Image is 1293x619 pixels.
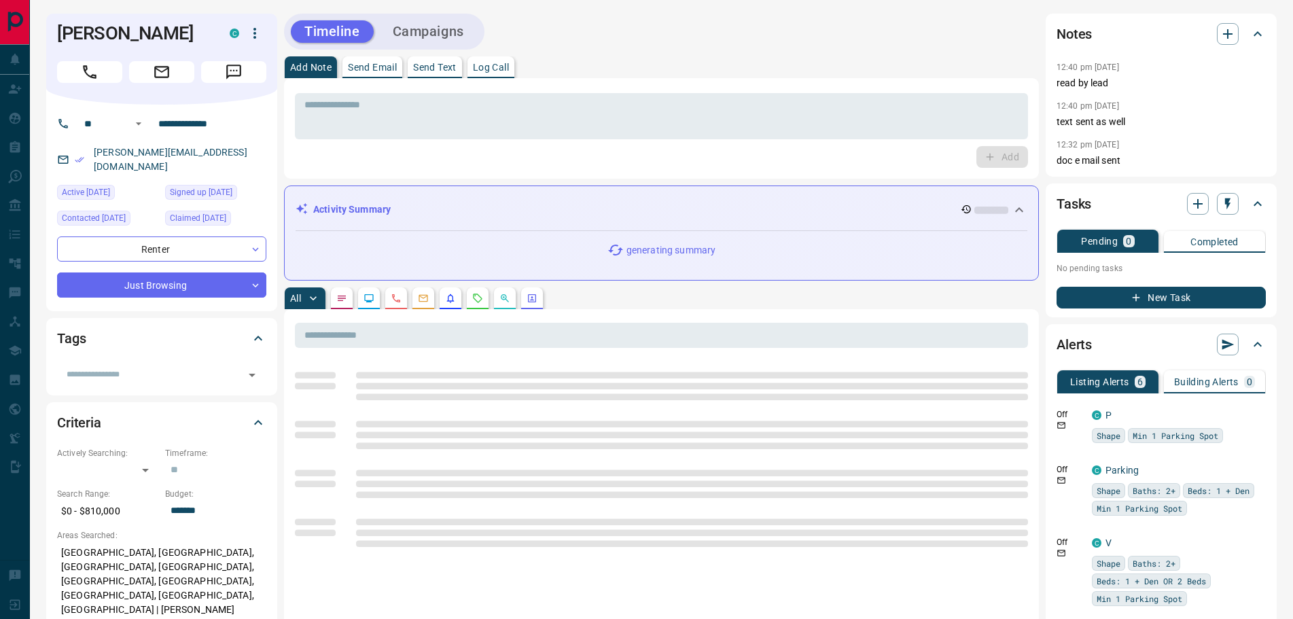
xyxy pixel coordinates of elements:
p: All [290,294,301,303]
p: read by lead [1057,76,1266,90]
svg: Calls [391,293,402,304]
button: Campaigns [379,20,478,43]
svg: Email [1057,548,1066,558]
svg: Lead Browsing Activity [364,293,374,304]
p: No pending tasks [1057,258,1266,279]
p: 12:40 pm [DATE] [1057,63,1119,72]
p: Completed [1190,237,1239,247]
svg: Agent Actions [527,293,537,304]
svg: Email Verified [75,155,84,164]
a: P [1105,410,1112,421]
p: Areas Searched: [57,529,266,542]
div: Fri Jun 23 2023 [165,211,266,230]
p: 0 [1126,236,1131,246]
p: 12:40 pm [DATE] [1057,101,1119,111]
button: Open [243,366,262,385]
span: Contacted [DATE] [62,211,126,225]
p: Actively Searching: [57,447,158,459]
div: condos.ca [1092,538,1101,548]
div: Alerts [1057,328,1266,361]
div: Just Browsing [57,272,266,298]
span: Call [57,61,122,83]
h2: Notes [1057,23,1092,45]
h2: Alerts [1057,334,1092,355]
p: Budget: [165,488,266,500]
a: V [1105,537,1112,548]
p: generating summary [626,243,715,258]
span: Email [129,61,194,83]
p: text sent as well [1057,115,1266,129]
p: Send Email [348,63,397,72]
div: Notes [1057,18,1266,50]
p: Search Range: [57,488,158,500]
p: 12:32 pm [DATE] [1057,140,1119,149]
div: Tasks [1057,188,1266,220]
svg: Notes [336,293,347,304]
p: Send Text [413,63,457,72]
p: Listing Alerts [1070,377,1129,387]
span: Min 1 Parking Spot [1097,501,1182,515]
p: Off [1057,463,1084,476]
h2: Tasks [1057,193,1091,215]
div: Renter [57,236,266,262]
p: Pending [1081,236,1118,246]
h1: [PERSON_NAME] [57,22,209,44]
span: Min 1 Parking Spot [1097,592,1182,605]
button: Timeline [291,20,374,43]
a: Parking [1105,465,1139,476]
h2: Criteria [57,412,101,434]
div: condos.ca [1092,410,1101,420]
p: 0 [1247,377,1252,387]
span: Min 1 Parking Spot [1133,429,1218,442]
span: Beds: 1 + Den OR 2 Beds [1097,574,1206,588]
svg: Email [1057,476,1066,485]
p: Activity Summary [313,202,391,217]
span: Baths: 2+ [1133,556,1175,570]
svg: Opportunities [499,293,510,304]
span: Claimed [DATE] [170,211,226,225]
p: Off [1057,408,1084,421]
div: Tags [57,322,266,355]
svg: Emails [418,293,429,304]
p: Off [1057,536,1084,548]
svg: Email [1057,421,1066,430]
span: Shape [1097,429,1120,442]
span: Beds: 1 + Den [1188,484,1250,497]
div: Activity Summary [296,197,1027,222]
p: Add Note [290,63,332,72]
span: Baths: 2+ [1133,484,1175,497]
div: Mon Oct 13 2025 [57,185,158,204]
p: doc e mail sent [1057,154,1266,168]
p: $0 - $810,000 [57,500,158,523]
div: condos.ca [230,29,239,38]
p: 6 [1137,377,1143,387]
span: Shape [1097,556,1120,570]
div: Criteria [57,406,266,439]
div: condos.ca [1092,465,1101,475]
span: Shape [1097,484,1120,497]
p: Log Call [473,63,509,72]
button: New Task [1057,287,1266,308]
span: Active [DATE] [62,185,110,199]
svg: Listing Alerts [445,293,456,304]
div: Mon Jan 14 2019 [165,185,266,204]
p: Building Alerts [1174,377,1239,387]
svg: Requests [472,293,483,304]
span: Message [201,61,266,83]
h2: Tags [57,328,86,349]
button: Open [130,116,147,132]
div: Mon Jun 26 2023 [57,211,158,230]
span: Signed up [DATE] [170,185,232,199]
a: [PERSON_NAME][EMAIL_ADDRESS][DOMAIN_NAME] [94,147,247,172]
p: Timeframe: [165,447,266,459]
